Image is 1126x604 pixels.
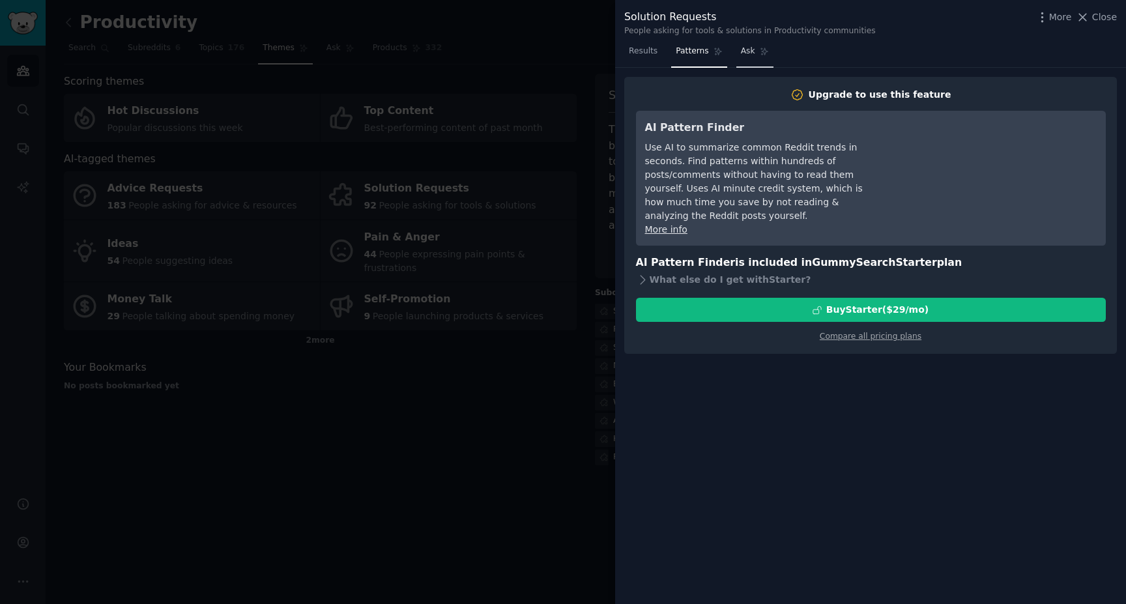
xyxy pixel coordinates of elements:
a: Ask [736,41,773,68]
span: Close [1092,10,1117,24]
a: More info [645,224,687,235]
button: BuyStarter($29/mo) [636,298,1106,322]
div: Upgrade to use this feature [809,88,951,102]
iframe: YouTube video player [901,120,1097,218]
button: Close [1076,10,1117,24]
span: Results [629,46,657,57]
span: Patterns [676,46,708,57]
div: Solution Requests [624,9,876,25]
a: Results [624,41,662,68]
a: Patterns [671,41,727,68]
a: Compare all pricing plans [820,332,921,341]
span: More [1049,10,1072,24]
div: Use AI to summarize common Reddit trends in seconds. Find patterns within hundreds of posts/comme... [645,141,883,223]
div: People asking for tools & solutions in Productivity communities [624,25,876,37]
span: Ask [741,46,755,57]
button: More [1035,10,1072,24]
h3: AI Pattern Finder is included in plan [636,255,1106,271]
h3: AI Pattern Finder [645,120,883,136]
div: What else do I get with Starter ? [636,270,1106,289]
div: Buy Starter ($ 29 /mo ) [826,303,929,317]
span: GummySearch Starter [812,256,936,268]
